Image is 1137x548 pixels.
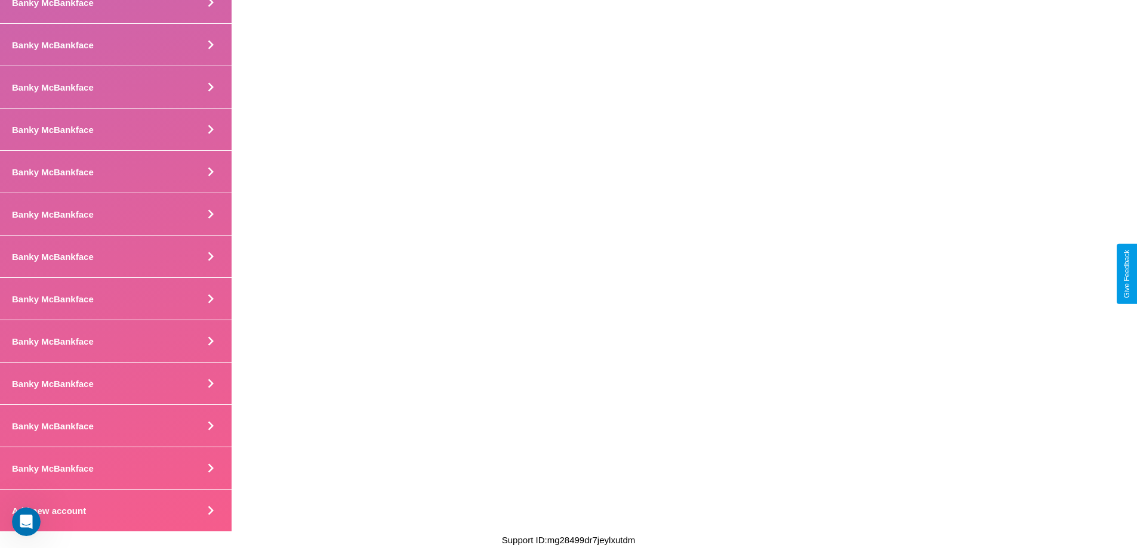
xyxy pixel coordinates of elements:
h4: Add new account [12,506,86,516]
h4: Banky McBankface [12,209,94,219]
h4: Banky McBankface [12,421,94,431]
h4: Banky McBankface [12,125,94,135]
h4: Banky McBankface [12,167,94,177]
h4: Banky McBankface [12,463,94,473]
h4: Banky McBankface [12,379,94,389]
h4: Banky McBankface [12,40,94,50]
h4: Banky McBankface [12,294,94,304]
h4: Banky McBankface [12,252,94,262]
h4: Banky McBankface [12,82,94,92]
div: Give Feedback [1123,250,1131,298]
iframe: Intercom live chat [12,507,41,536]
p: Support ID: mg28499dr7jeylxutdm [502,532,635,548]
h4: Banky McBankface [12,336,94,346]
